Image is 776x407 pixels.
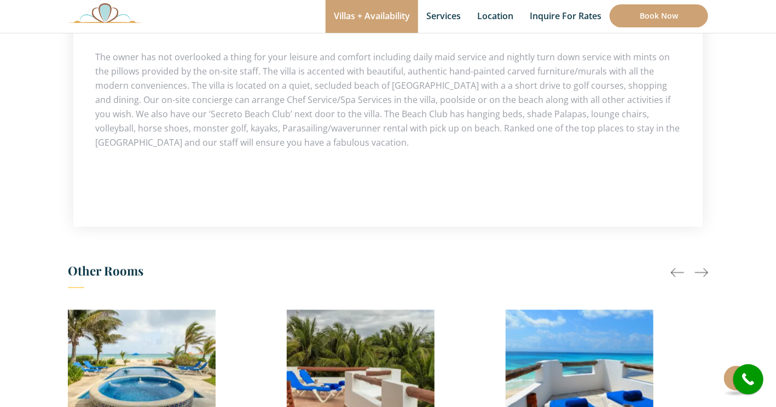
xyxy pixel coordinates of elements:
h3: Other Rooms [68,260,708,288]
p: The owner has not overlooked a thing for your leisure and comfort including daily maid service an... [95,50,681,150]
span: More about your private beach front villa: [95,165,267,177]
a: Book Now [610,4,708,27]
a: call [733,364,763,394]
i: call [736,367,761,392]
img: Awesome Logo [68,3,142,23]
